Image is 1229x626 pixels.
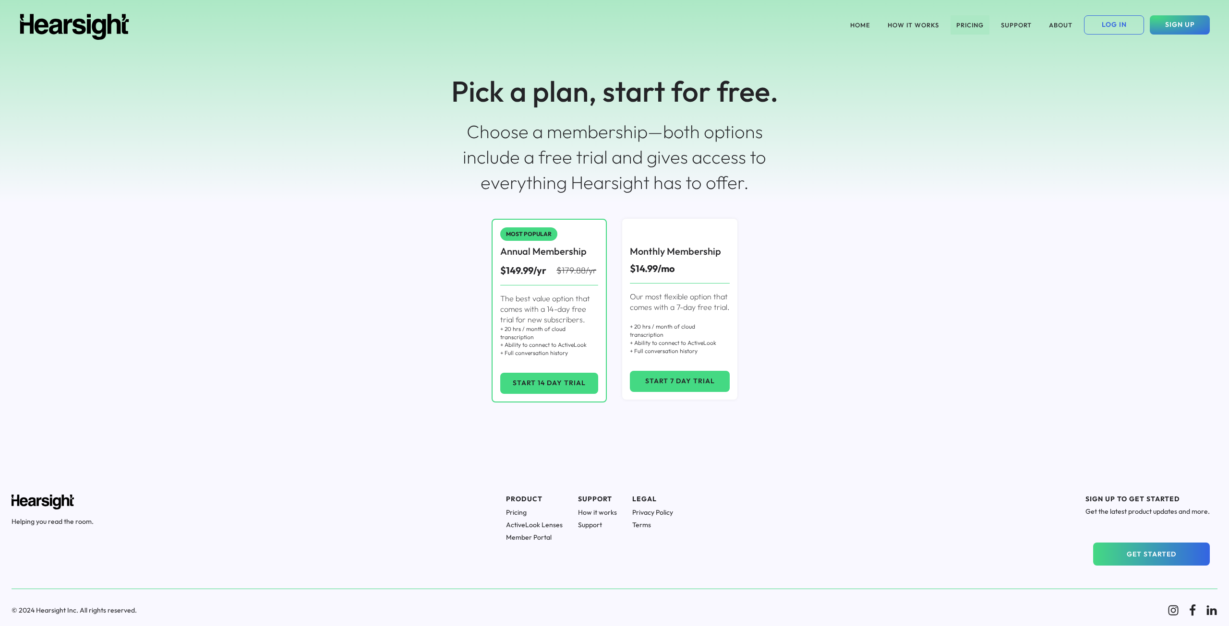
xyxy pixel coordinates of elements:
button: SUPPORT [995,15,1037,35]
div: SUPPORT [578,495,617,504]
button: PRICING [951,15,989,35]
div: MOST POPULAR [506,231,552,237]
h1: © 2024 Hearsight Inc. All rights reserved. [12,606,1156,614]
button: SIGN UP [1150,15,1210,35]
h1: Privacy Policy [632,508,673,517]
div: + 20 hrs / month of cloud transcription + Ability to connect to ActiveLook + Full conversation hi... [500,325,598,357]
button: ABOUT [1043,15,1078,35]
div: Pick a plan, start for free. [451,71,778,111]
div: The best value option that comes with a 14-day free trial for new subscribers. [500,293,598,325]
h1: Helping you read the room. [12,517,94,526]
div: $149.99/yr [500,264,556,277]
h1: ActiveLook Lenses [506,520,563,529]
h1: Support [578,520,617,529]
h1: Pricing [506,508,563,517]
h1: Member Portal [506,533,563,542]
button: HOW IT WORKS [882,15,945,35]
button: GET STARTED [1093,543,1210,566]
img: Hearsight logo [12,495,74,509]
button: LOG IN [1084,15,1144,35]
div: Monthly Membership [630,245,721,258]
div: $14.99/mo [630,262,675,275]
h1: SIGN UP TO GET STARTED [1085,495,1210,503]
button: HOME [844,15,876,35]
div: Our most flexible option that comes with a 7-day free trial. [630,291,730,313]
img: Hearsight logo [19,14,130,40]
div: + 20 hrs / month of cloud transcription + Ability to connect to ActiveLook + Full conversation hi... [630,323,730,355]
div: PRODUCT [506,495,563,504]
s: $179.88/yr [556,265,596,276]
h1: Get the latest product updates and more. [1085,507,1210,516]
div: Annual Membership [500,245,587,258]
button: START 7 DAY TRIAL [630,371,730,392]
div: LEGAL [632,495,673,504]
button: START 14 DAY TRIAL [500,373,598,394]
h1: How it works [578,508,617,517]
div: Choose a membership—both options include a free trial and gives access to everything Hearsight ha... [458,119,771,196]
h1: Terms [632,520,673,529]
